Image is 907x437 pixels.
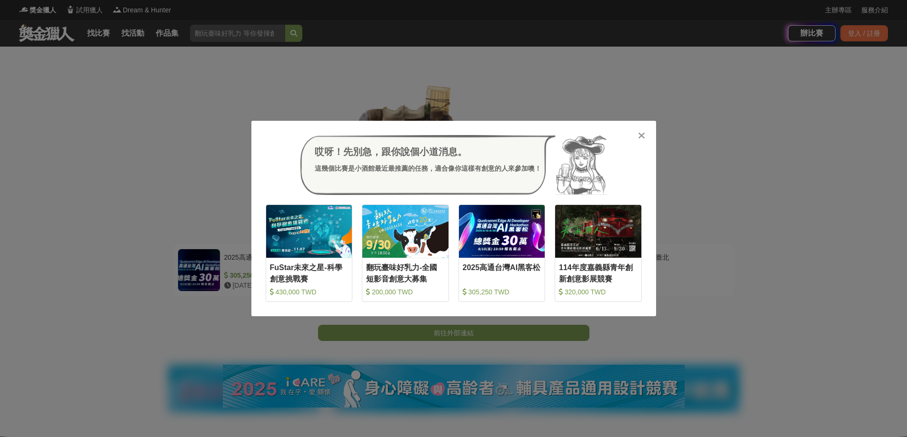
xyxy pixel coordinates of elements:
div: 305,250 TWD [463,287,541,297]
div: 2025高通台灣AI黑客松 [463,262,541,283]
img: Cover Image [459,205,545,258]
div: 430,000 TWD [270,287,349,297]
div: 這幾個比賽是小酒館最近最推薦的任務，適合像你這樣有創意的人來參加噢！ [315,164,541,174]
img: Avatar [556,135,607,195]
div: FuStar未來之星-科學創意挑戰賽 [270,262,349,283]
a: Cover ImageFuStar未來之星-科學創意挑戰賽 430,000 TWD [266,204,353,302]
img: Cover Image [555,205,641,258]
div: 320,000 TWD [559,287,638,297]
img: Cover Image [362,205,449,258]
a: Cover Image114年度嘉義縣青年創新創意影展競賽 320,000 TWD [555,204,642,302]
a: Cover Image翻玩臺味好乳力-全國短影音創意大募集 200,000 TWD [362,204,449,302]
a: Cover Image2025高通台灣AI黑客松 305,250 TWD [458,204,546,302]
img: Cover Image [266,205,352,258]
div: 哎呀！先別急，跟你說個小道消息。 [315,145,541,159]
div: 200,000 TWD [366,287,445,297]
div: 114年度嘉義縣青年創新創意影展競賽 [559,262,638,283]
div: 翻玩臺味好乳力-全國短影音創意大募集 [366,262,445,283]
